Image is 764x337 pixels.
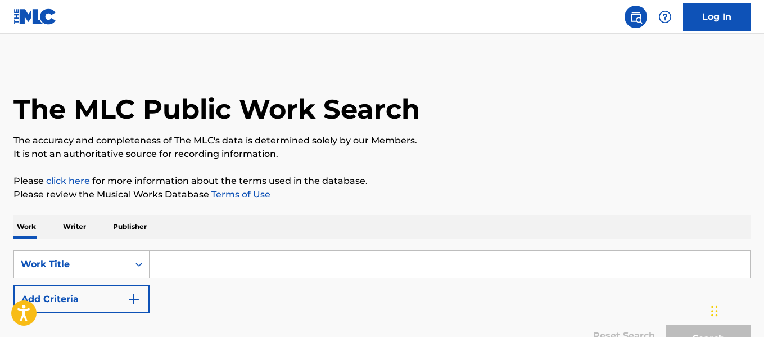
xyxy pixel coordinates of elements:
[654,6,676,28] div: Help
[13,174,751,188] p: Please for more information about the terms used in the database.
[13,147,751,161] p: It is not an authoritative source for recording information.
[629,10,643,24] img: search
[13,188,751,201] p: Please review the Musical Works Database
[21,258,122,271] div: Work Title
[683,3,751,31] a: Log In
[13,134,751,147] p: The accuracy and completeness of The MLC's data is determined solely by our Members.
[127,293,141,306] img: 9d2ae6d4665cec9f34b9.svg
[110,215,150,239] p: Publisher
[13,215,39,239] p: Work
[46,176,90,186] a: click here
[711,294,718,328] div: Drag
[60,215,89,239] p: Writer
[13,285,150,313] button: Add Criteria
[625,6,647,28] a: Public Search
[708,283,764,337] iframe: Chat Widget
[209,189,270,200] a: Terms of Use
[13,92,420,126] h1: The MLC Public Work Search
[13,8,57,25] img: MLC Logo
[658,10,672,24] img: help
